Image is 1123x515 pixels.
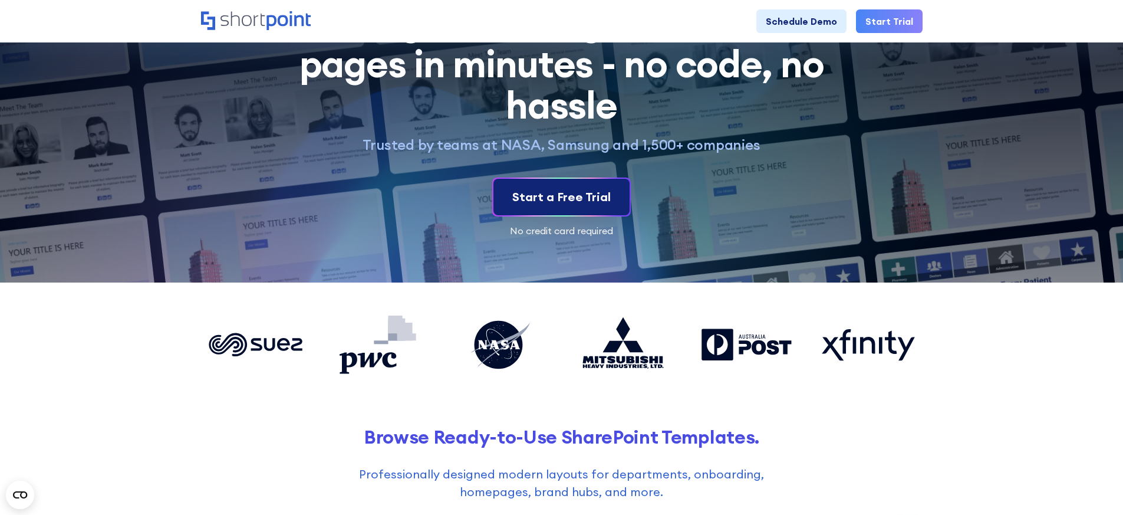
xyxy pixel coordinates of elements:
[911,378,1123,515] iframe: Chat Widget
[201,226,923,235] div: No credit card required
[856,9,923,33] a: Start Trial
[286,1,838,126] h2: Design stunning SharePoint pages in minutes - no code, no hassle
[201,11,311,31] a: Home
[493,179,630,215] a: Start a Free Trial
[6,481,34,509] button: Open CMP widget
[201,426,923,448] h2: Browse Ready-to-Use SharePoint Templates.
[286,136,838,154] p: Trusted by teams at NASA, Samsung and 1,500+ companies
[330,465,793,501] p: Professionally designed modern layouts for departments, onboarding, homepages, brand hubs, and more.
[756,9,847,33] a: Schedule Demo
[512,188,611,206] div: Start a Free Trial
